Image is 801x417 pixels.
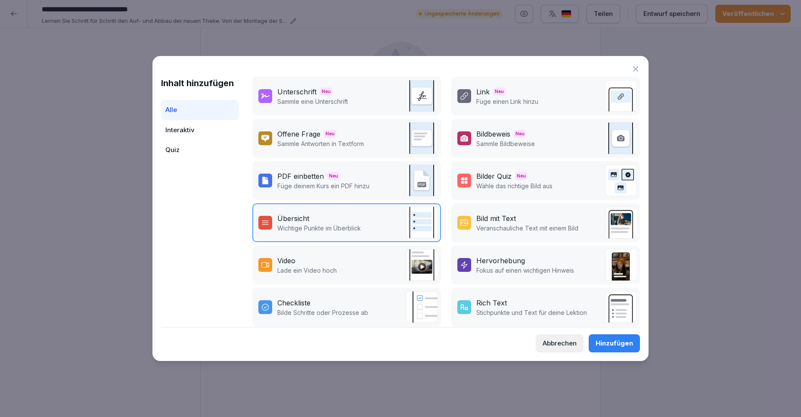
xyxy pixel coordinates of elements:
p: Veranschauliche Text mit einem Bild [476,224,578,233]
img: richtext.svg [605,291,636,323]
button: Hinzufügen [589,334,640,352]
div: Hervorhebung [476,255,525,266]
div: PDF einbetten [277,171,324,181]
div: Rich Text [476,298,507,308]
div: Bildbeweis [476,129,510,139]
p: Fokus auf einen wichtigen Hinweis [476,266,574,275]
span: Neu [327,172,340,180]
span: Neu [320,87,332,96]
div: Abbrechen [543,339,577,348]
img: pdf_embed.svg [406,165,438,196]
img: signature.svg [406,80,438,112]
div: Unterschrift [277,87,317,97]
span: Neu [514,130,526,138]
img: video.png [406,249,438,281]
div: Bild mit Text [476,213,516,224]
p: Wähle das richtige Bild aus [476,181,553,190]
img: text_response.svg [406,122,438,154]
div: Video [277,255,295,266]
p: Lade ein Video hoch [277,266,337,275]
div: Interaktiv [161,120,239,140]
span: Neu [515,172,528,180]
div: Hinzufügen [596,339,633,348]
h1: Inhalt hinzufügen [161,77,239,90]
p: Sammle Bildbeweise [476,139,535,148]
span: Neu [324,130,336,138]
img: checklist.svg [406,291,438,323]
img: callout.png [605,249,636,281]
p: Bilde Schritte oder Prozesse ab [277,308,368,317]
p: Füge deinem Kurs ein PDF hinzu [277,181,369,190]
img: overview.svg [406,207,438,239]
p: Füge einen Link hinzu [476,97,538,106]
img: image_quiz.svg [605,165,636,196]
div: Link [476,87,490,97]
p: Sammle Antworten in Textform [277,139,364,148]
div: Quiz [161,140,239,160]
div: Übersicht [277,213,309,224]
img: text_image.png [605,207,636,239]
div: Checkliste [277,298,310,308]
p: Wichtige Punkte im Überblick [277,224,361,233]
div: Offene Frage [277,129,320,139]
span: Neu [493,87,506,96]
div: Bilder Quiz [476,171,512,181]
p: Sammle eine Unterschrift [277,97,348,106]
img: image_upload.svg [605,122,636,154]
img: link.svg [605,80,636,112]
button: Abbrechen [536,334,584,352]
div: Alle [161,100,239,120]
p: Stichpunkte und Text für deine Lektion [476,308,587,317]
